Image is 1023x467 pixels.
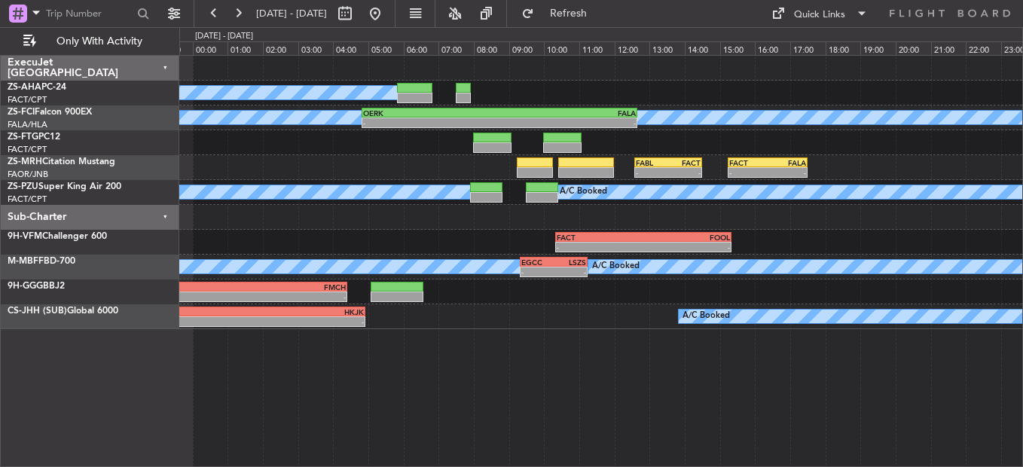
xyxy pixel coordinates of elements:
[515,2,605,26] button: Refresh
[46,2,133,25] input: Trip Number
[794,8,845,23] div: Quick Links
[8,182,121,191] a: ZS-PZUSuper King Air 200
[8,83,66,92] a: ZS-AHAPC-24
[8,133,60,142] a: ZS-FTGPC12
[557,243,643,252] div: -
[521,267,554,276] div: -
[8,182,38,191] span: ZS-PZU
[363,118,499,127] div: -
[720,41,756,55] div: 15:00
[860,41,896,55] div: 19:00
[8,282,65,291] a: 9H-GGGBBJ2
[263,41,298,55] div: 02:00
[557,233,643,242] div: FACT
[560,181,607,203] div: A/C Booked
[8,232,42,241] span: 9H-VFM
[179,282,346,291] div: FMCH
[579,41,615,55] div: 11:00
[17,29,163,53] button: Only With Activity
[790,41,826,55] div: 17:00
[826,41,861,55] div: 18:00
[636,158,668,167] div: FABL
[8,282,43,291] span: 9H-GGG
[8,194,47,205] a: FACT/CPT
[768,168,806,177] div: -
[298,41,334,55] div: 03:00
[8,169,48,180] a: FAOR/JNB
[8,232,107,241] a: 9H-VFMChallenger 600
[764,2,875,26] button: Quick Links
[592,255,640,278] div: A/C Booked
[554,258,586,267] div: LSZS
[193,41,228,55] div: 00:00
[8,94,47,105] a: FACT/CPT
[333,41,368,55] div: 04:00
[685,41,720,55] div: 14:00
[368,41,404,55] div: 05:00
[643,243,730,252] div: -
[438,41,474,55] div: 07:00
[223,307,364,316] div: HKJK
[931,41,967,55] div: 21:00
[228,41,263,55] div: 01:00
[544,41,579,55] div: 10:00
[768,158,806,167] div: FALA
[8,257,44,266] span: M-MBFF
[223,317,364,326] div: -
[179,292,346,301] div: -
[729,158,768,167] div: FACT
[8,108,35,117] span: ZS-FCI
[8,119,47,130] a: FALA/HLA
[8,157,115,166] a: ZS-MRHCitation Mustang
[8,144,47,155] a: FACT/CPT
[256,7,327,20] span: [DATE] - [DATE]
[499,118,636,127] div: -
[537,8,600,19] span: Refresh
[195,30,253,43] div: [DATE] - [DATE]
[8,83,41,92] span: ZS-AHA
[643,233,730,242] div: FOOL
[8,133,38,142] span: ZS-FTG
[615,41,650,55] div: 12:00
[8,257,75,266] a: M-MBFFBD-700
[896,41,931,55] div: 20:00
[363,108,499,118] div: OERK
[8,108,92,117] a: ZS-FCIFalcon 900EX
[966,41,1001,55] div: 22:00
[404,41,439,55] div: 06:00
[755,41,790,55] div: 16:00
[649,41,685,55] div: 13:00
[554,267,586,276] div: -
[636,168,668,177] div: -
[509,41,545,55] div: 09:00
[729,168,768,177] div: -
[668,168,701,177] div: -
[474,41,509,55] div: 08:00
[499,108,636,118] div: FALA
[668,158,701,167] div: FACT
[8,157,42,166] span: ZS-MRH
[521,258,554,267] div: EGCC
[8,307,118,316] a: CS-JHH (SUB)Global 6000
[683,305,730,328] div: A/C Booked
[39,36,159,47] span: Only With Activity
[8,307,67,316] span: CS-JHH (SUB)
